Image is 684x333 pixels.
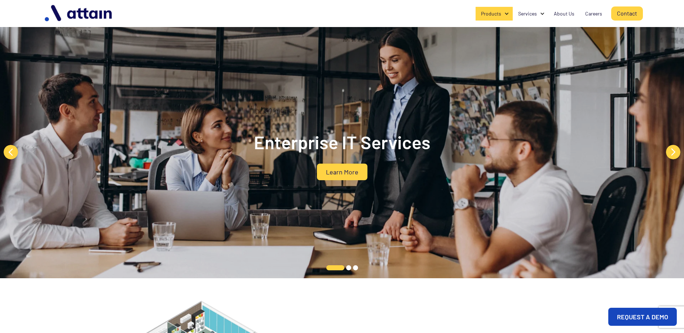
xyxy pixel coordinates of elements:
div: About Us [554,10,574,17]
h2: Enterprise IT Services [198,131,486,153]
div: Services [518,10,537,17]
div: Careers [585,10,602,17]
button: Next [666,145,680,159]
a: Contact [611,6,643,21]
div: Services [513,7,548,21]
button: 1 of 3 [326,265,344,270]
button: Previous [4,145,18,159]
a: About Us [548,7,580,21]
a: REQUEST A DEMO [608,308,677,326]
button: 2 of 3 [346,265,351,270]
div: Products [476,7,513,21]
button: 3 of 3 [353,265,358,270]
div: Products [481,10,501,17]
img: logo [41,2,117,25]
a: Learn More [317,164,367,180]
a: Careers [580,7,608,21]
